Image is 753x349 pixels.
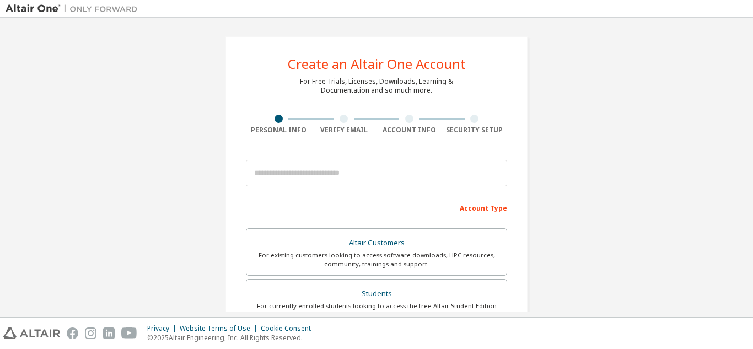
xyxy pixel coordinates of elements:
[103,327,115,339] img: linkedin.svg
[288,57,466,71] div: Create an Altair One Account
[180,324,261,333] div: Website Terms of Use
[246,126,311,135] div: Personal Info
[253,302,500,319] div: For currently enrolled students looking to access the free Altair Student Edition bundle and all ...
[6,3,143,14] img: Altair One
[121,327,137,339] img: youtube.svg
[3,327,60,339] img: altair_logo.svg
[147,333,318,342] p: © 2025 Altair Engineering, Inc. All Rights Reserved.
[253,286,500,302] div: Students
[67,327,78,339] img: facebook.svg
[300,77,453,95] div: For Free Trials, Licenses, Downloads, Learning & Documentation and so much more.
[253,235,500,251] div: Altair Customers
[147,324,180,333] div: Privacy
[246,198,507,216] div: Account Type
[253,251,500,269] div: For existing customers looking to access software downloads, HPC resources, community, trainings ...
[261,324,318,333] div: Cookie Consent
[311,126,377,135] div: Verify Email
[85,327,96,339] img: instagram.svg
[442,126,508,135] div: Security Setup
[376,126,442,135] div: Account Info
